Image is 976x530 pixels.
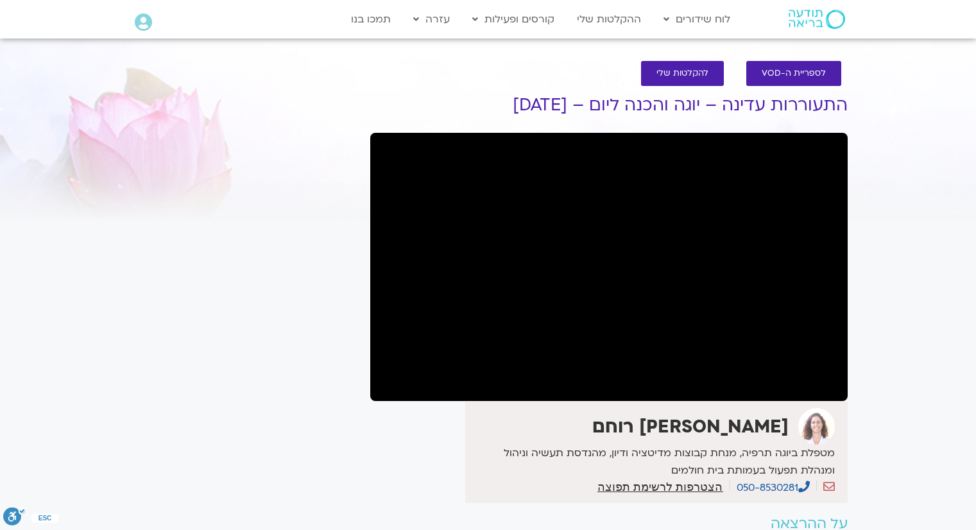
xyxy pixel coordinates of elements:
[370,96,848,115] h1: התעוררות עדינה – יוגה והכנה ליום – [DATE]
[656,69,708,78] span: להקלטות שלי
[592,415,789,439] strong: [PERSON_NAME] רוחם
[345,7,397,31] a: תמכו בנו
[641,61,724,86] a: להקלטות שלי
[597,481,723,493] a: הצטרפות לרשימת תפוצה
[789,10,845,29] img: תודעה בריאה
[657,7,737,31] a: לוח שידורים
[468,445,834,479] p: מטפלת ביוגה תרפיה, מנחת קבוצות מדיטציה ודיון, מהנדסת תעשיה וניהול ומנהלת תפעול בעמותת בית חולמים
[746,61,841,86] a: לספריית ה-VOD
[798,408,835,445] img: אורנה סמלסון רוחם
[570,7,647,31] a: ההקלטות שלי
[762,69,826,78] span: לספריית ה-VOD
[737,481,810,495] a: 050-8530281
[466,7,561,31] a: קורסים ופעילות
[407,7,456,31] a: עזרה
